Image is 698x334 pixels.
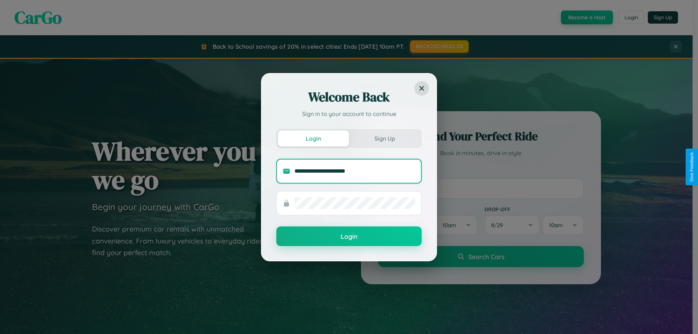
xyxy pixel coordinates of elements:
[276,226,422,246] button: Login
[689,152,694,182] div: Give Feedback
[278,130,349,146] button: Login
[349,130,420,146] button: Sign Up
[276,109,422,118] p: Sign in to your account to continue
[276,88,422,106] h2: Welcome Back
